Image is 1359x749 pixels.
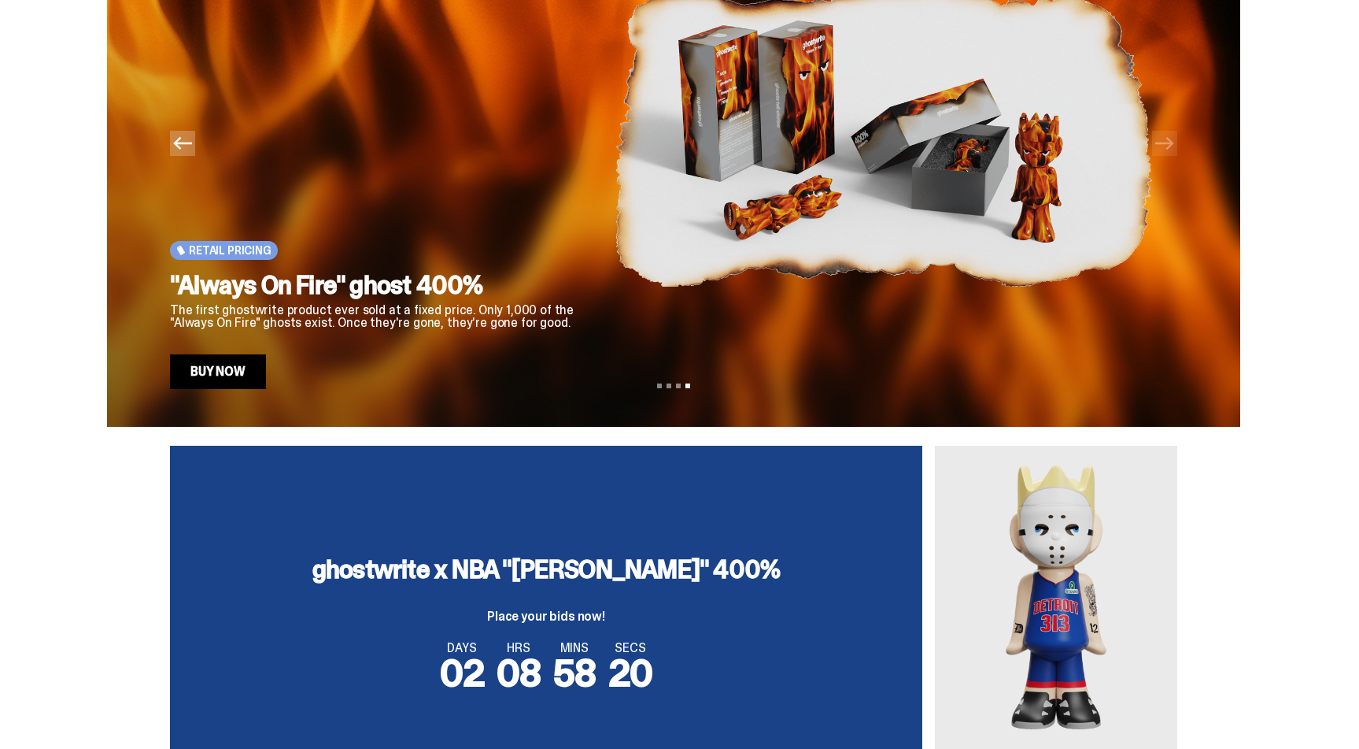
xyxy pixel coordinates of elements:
h3: ghostwrite x NBA "[PERSON_NAME]" 400% [312,557,780,582]
h2: "Always On Fire" ghost 400% [170,273,589,298]
img: Eminem [935,446,1177,749]
span: DAYS [440,642,485,654]
a: Buy Now [170,354,266,389]
span: 02 [440,648,485,698]
button: View slide 2 [667,384,671,388]
button: Previous [170,131,195,156]
span: 20 [608,648,653,698]
span: MINS [553,642,596,654]
button: View slide 1 [657,384,662,388]
button: View slide 3 [676,384,681,388]
p: Place your bids now! [312,610,780,623]
span: 58 [553,648,596,698]
button: View slide 4 [685,384,690,388]
span: HRS [497,642,541,654]
button: Next [1152,131,1177,156]
p: The first ghostwrite product ever sold at a fixed price. Only 1,000 of the "Always On Fire" ghost... [170,304,589,329]
span: Retail Pricing [189,244,271,257]
span: SECS [608,642,653,654]
span: 08 [497,648,541,698]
